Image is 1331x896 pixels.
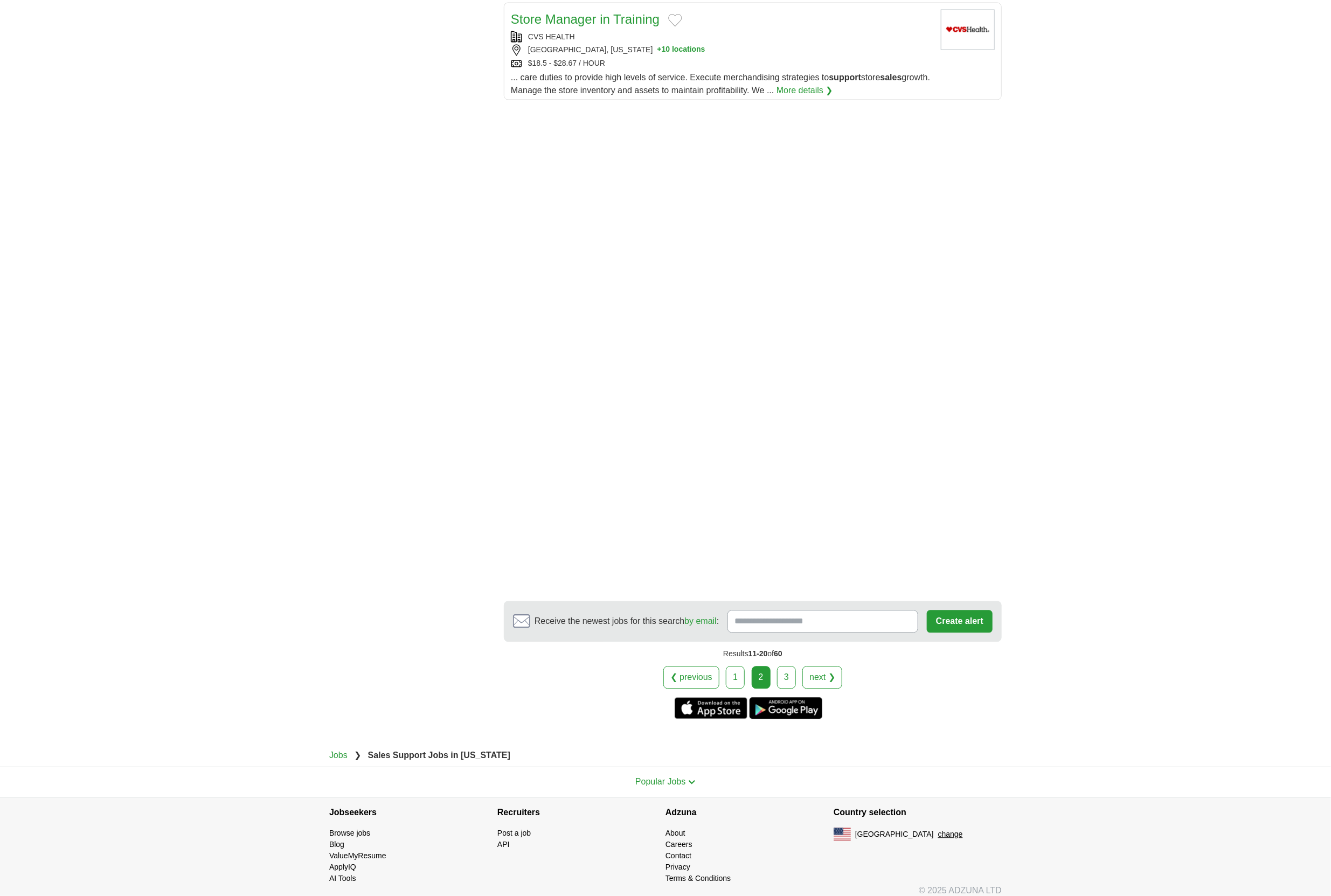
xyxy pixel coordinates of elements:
[855,829,934,841] span: [GEOGRAPHIC_DATA]
[663,666,719,689] a: ❮ previous
[665,874,731,883] a: Terms & Conditions
[777,85,833,98] a: More details ❯
[941,10,995,50] img: CVS Health logo
[834,798,1002,828] h4: Country selection
[750,698,822,719] a: Get the Android app
[497,829,531,838] a: Post a job
[938,829,963,841] button: change
[657,45,705,56] button: +10 locations
[726,666,745,689] a: 1
[329,829,370,838] a: Browse jobs
[368,751,510,760] strong: Sales Support Jobs in [US_STATE]
[668,14,682,27] button: Add to favorite jobs
[675,698,747,719] a: Get the iPhone app
[329,852,386,860] a: ValueMyResume
[511,12,660,26] a: Store Manager in Training
[635,777,685,787] span: Popular Jobs
[329,874,356,883] a: AI Tools
[684,617,717,626] a: by email
[504,109,1002,593] iframe: Ads by Google
[752,666,771,689] div: 2
[329,863,356,872] a: ApplyIQ
[497,841,510,849] a: API
[504,642,1002,666] div: Results of
[354,751,361,760] span: ❯
[777,666,796,689] a: 3
[665,841,692,849] a: Careers
[688,780,696,785] img: toggle icon
[657,45,662,56] span: +
[881,73,902,82] strong: sales
[528,32,575,41] a: CVS HEALTH
[927,610,993,633] button: Create alert
[665,863,690,872] a: Privacy
[535,615,719,628] span: Receive the newest jobs for this search :
[802,666,842,689] a: next ❯
[511,73,930,95] span: ... care duties to provide high levels of service. Execute merchandising strategies to store grow...
[665,852,691,860] a: Contact
[665,829,685,838] a: About
[329,841,344,849] a: Blog
[774,650,782,658] span: 60
[829,73,862,82] strong: support
[834,828,851,841] img: US flag
[748,650,768,658] span: 11-20
[329,751,348,760] a: Jobs
[511,58,932,70] div: $18.5 - $28.67 / HOUR
[511,45,932,56] div: [GEOGRAPHIC_DATA], [US_STATE]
